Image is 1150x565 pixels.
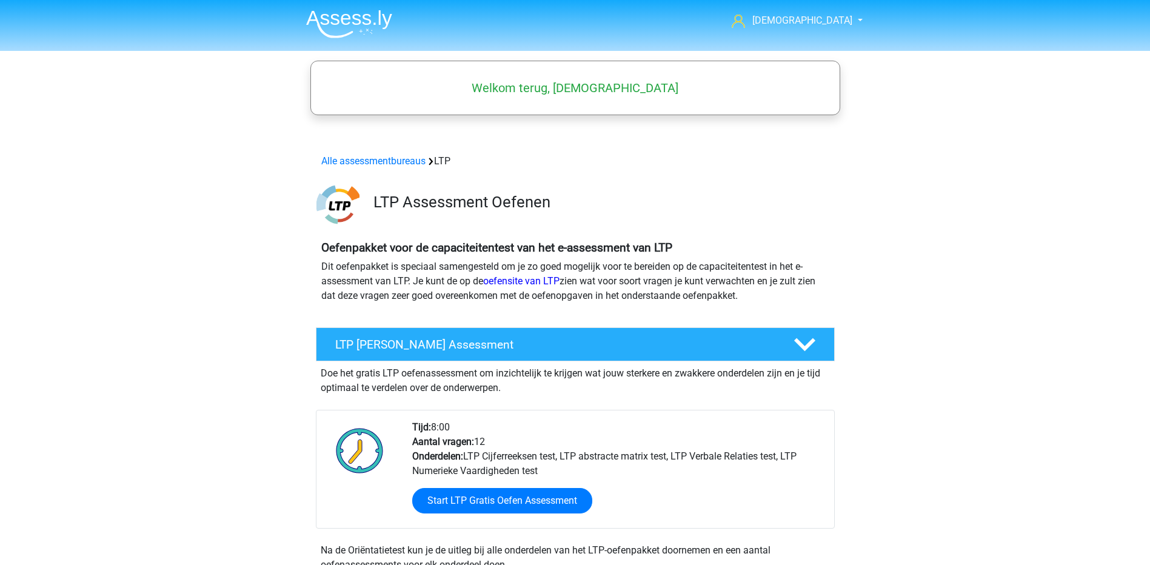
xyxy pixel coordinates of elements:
a: Start LTP Gratis Oefen Assessment [412,488,592,513]
div: LTP [316,154,834,169]
h3: LTP Assessment Oefenen [373,193,825,212]
img: Assessly [306,10,392,38]
a: LTP [PERSON_NAME] Assessment [311,327,840,361]
a: [DEMOGRAPHIC_DATA] [727,13,854,28]
h4: LTP [PERSON_NAME] Assessment [335,338,774,352]
div: 8:00 12 LTP Cijferreeksen test, LTP abstracte matrix test, LTP Verbale Relaties test, LTP Numerie... [403,420,834,528]
p: Dit oefenpakket is speciaal samengesteld om je zo goed mogelijk voor te bereiden op de capaciteit... [321,259,829,303]
a: Alle assessmentbureaus [321,155,426,167]
img: Klok [329,420,390,481]
b: Onderdelen: [412,450,463,462]
b: Aantal vragen: [412,436,474,447]
a: oefensite van LTP [483,275,560,287]
b: Tijd: [412,421,431,433]
b: Oefenpakket voor de capaciteitentest van het e-assessment van LTP [321,241,672,255]
img: ltp.png [316,183,359,226]
div: Doe het gratis LTP oefenassessment om inzichtelijk te krijgen wat jouw sterkere en zwakkere onder... [316,361,835,395]
h5: Welkom terug, [DEMOGRAPHIC_DATA] [316,81,834,95]
span: [DEMOGRAPHIC_DATA] [752,15,852,26]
